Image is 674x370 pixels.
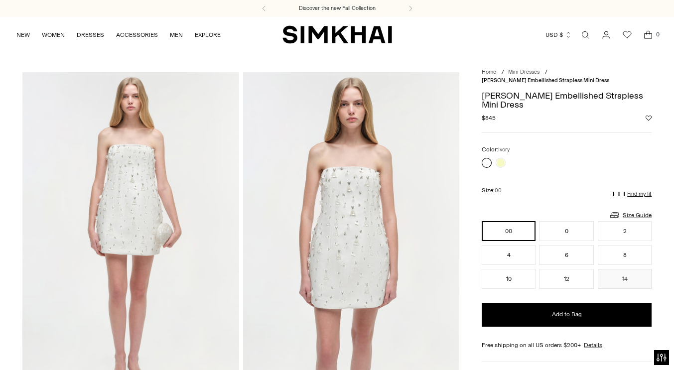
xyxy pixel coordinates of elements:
[482,69,496,75] a: Home
[482,91,652,109] h1: [PERSON_NAME] Embellished Strapless Mini Dress
[502,68,504,77] div: /
[16,24,30,46] a: NEW
[598,245,652,265] button: 8
[195,24,221,46] a: EXPLORE
[482,245,536,265] button: 4
[482,68,652,85] nav: breadcrumbs
[482,186,502,195] label: Size:
[482,145,510,154] label: Color:
[545,24,572,46] button: USD $
[617,25,637,45] a: Wishlist
[495,187,502,194] span: 00
[598,221,652,241] button: 2
[598,269,652,289] button: 14
[42,24,65,46] a: WOMEN
[498,146,510,153] span: Ivory
[539,245,593,265] button: 6
[584,341,602,350] a: Details
[653,30,662,39] span: 0
[638,25,658,45] a: Open cart modal
[282,25,392,44] a: SIMKHAI
[545,68,547,77] div: /
[482,114,496,123] span: $845
[482,341,652,350] div: Free shipping on all US orders $200+
[552,310,582,319] span: Add to Bag
[508,69,539,75] a: Mini Dresses
[596,25,616,45] a: Go to the account page
[482,221,536,241] button: 00
[170,24,183,46] a: MEN
[609,209,652,221] a: Size Guide
[539,269,593,289] button: 12
[299,4,376,12] a: Discover the new Fall Collection
[482,303,652,327] button: Add to Bag
[116,24,158,46] a: ACCESSORIES
[646,115,652,121] button: Add to Wishlist
[575,25,595,45] a: Open search modal
[482,77,609,84] span: [PERSON_NAME] Embellished Strapless Mini Dress
[482,269,536,289] button: 10
[77,24,104,46] a: DRESSES
[539,221,593,241] button: 0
